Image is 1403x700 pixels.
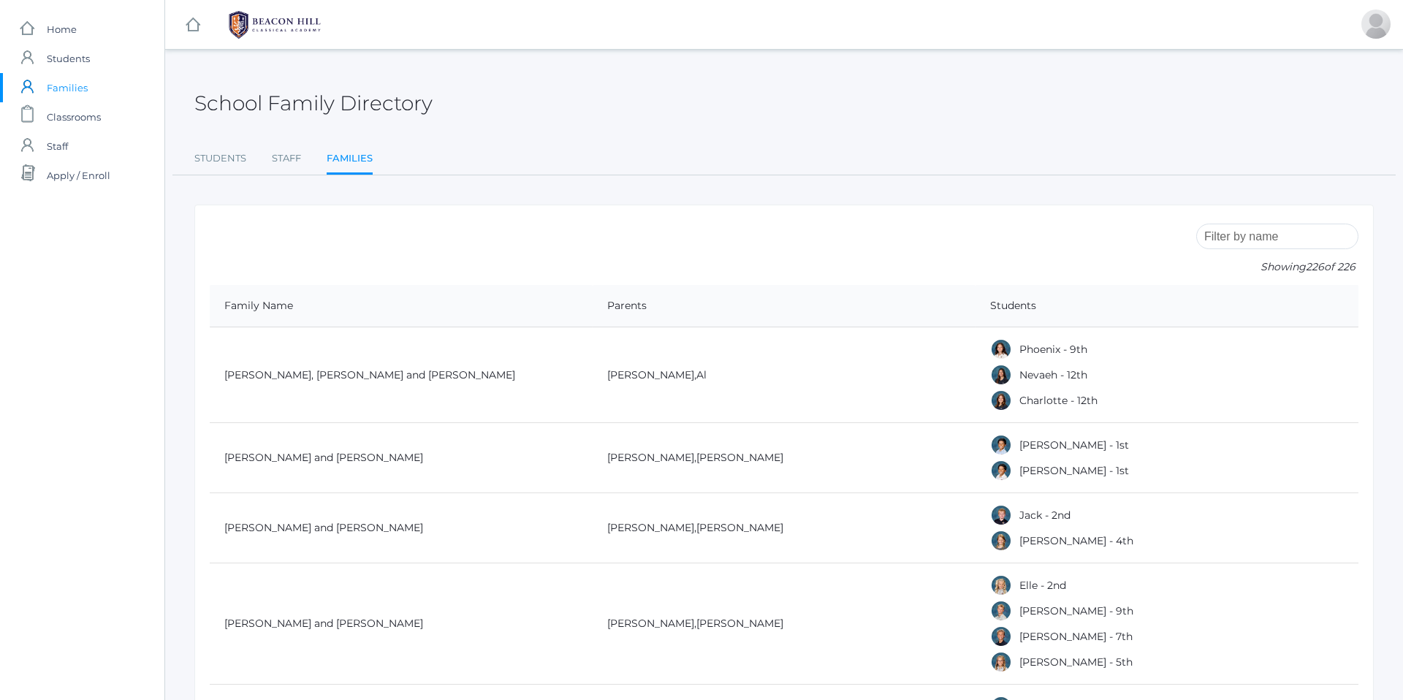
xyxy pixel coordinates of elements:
a: [PERSON_NAME] and [PERSON_NAME] [224,451,423,464]
span: Students [47,44,90,73]
a: [PERSON_NAME] - 7th [1019,630,1133,643]
a: [PERSON_NAME] [696,451,783,464]
th: Parents [593,285,976,327]
div: Charlotte Abdulla [990,389,1012,411]
a: [PERSON_NAME] [607,451,694,464]
a: [PERSON_NAME], [PERSON_NAME] and [PERSON_NAME] [224,368,515,381]
h2: School Family Directory [194,92,433,115]
div: Grayson Abrea [990,460,1012,482]
a: Nevaeh - 12th [1019,368,1087,381]
td: , [593,563,976,685]
a: [PERSON_NAME] - 1st [1019,464,1129,477]
div: Phoenix Abdulla [990,338,1012,360]
span: Home [47,15,77,44]
a: Phoenix - 9th [1019,343,1087,356]
a: [PERSON_NAME] - 5th [1019,655,1133,669]
div: Cole Albanese [990,625,1012,647]
div: Paige Albanese [990,651,1012,673]
div: Nevaeh Abdulla [990,364,1012,386]
a: [PERSON_NAME] [607,617,694,630]
a: [PERSON_NAME] [696,617,783,630]
a: [PERSON_NAME] and [PERSON_NAME] [224,521,423,534]
span: Staff [47,132,68,161]
td: , [593,423,976,493]
span: Families [47,73,88,102]
th: Students [976,285,1358,327]
a: [PERSON_NAME] [607,521,694,534]
th: Family Name [210,285,593,327]
a: [PERSON_NAME] - 9th [1019,604,1133,617]
a: Staff [272,144,301,173]
div: Jack Adams [990,504,1012,526]
div: Logan Albanese [990,600,1012,622]
td: , [593,327,976,423]
a: [PERSON_NAME] - 1st [1019,438,1129,452]
a: Charlotte - 12th [1019,394,1098,407]
a: Jack - 2nd [1019,509,1071,522]
img: 1_BHCALogos-05.png [220,7,330,43]
div: Elle Albanese [990,574,1012,596]
div: Dominic Abrea [990,434,1012,456]
input: Filter by name [1196,224,1358,249]
span: Apply / Enroll [47,161,110,190]
p: Showing of 226 [1196,259,1358,275]
a: Students [194,144,246,173]
div: Peter Dishchekenian [1361,9,1391,39]
a: Al [696,368,707,381]
td: , [593,493,976,563]
a: [PERSON_NAME] and [PERSON_NAME] [224,617,423,630]
a: [PERSON_NAME] - 4th [1019,534,1133,547]
div: Amelia Adams [990,530,1012,552]
span: Classrooms [47,102,101,132]
a: [PERSON_NAME] [696,521,783,534]
a: [PERSON_NAME] [607,368,694,381]
a: Families [327,144,373,175]
span: 226 [1306,260,1324,273]
a: Elle - 2nd [1019,579,1066,592]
